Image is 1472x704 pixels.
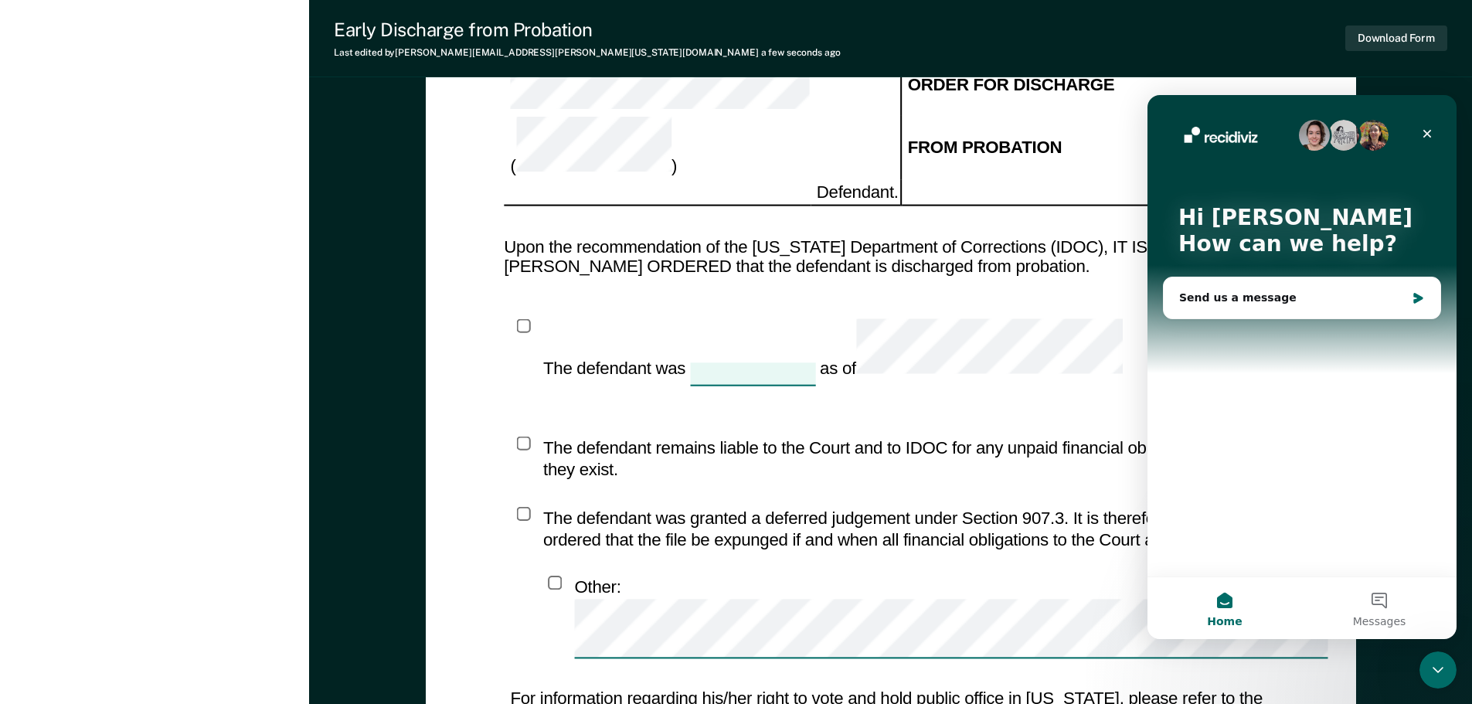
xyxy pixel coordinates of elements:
[543,506,1278,551] div: The defendant was granted a deferred judgement under Section 907.3. It is therefore further order...
[543,319,1123,386] div: The defendant was as of
[334,47,841,58] div: Last edited by [PERSON_NAME][EMAIL_ADDRESS][PERSON_NAME][US_STATE][DOMAIN_NAME]
[543,437,1278,481] div: The defendant remains liable to the Court and to IDOC for any unpaid financial obligations should...
[761,47,841,58] span: a few seconds ago
[1147,95,1457,639] iframe: Intercom live chat
[900,116,1430,179] td: FROM PROBATION
[810,179,900,205] td: Defendant.
[504,116,810,179] td: ( )
[1419,651,1457,689] iframe: Intercom live chat
[900,53,1430,116] td: ORDER FOR DISCHARGE
[504,237,1277,275] div: Upon the recommendation of the [US_STATE] Department of Corrections (IDOC), IT IS [PERSON_NAME] O...
[334,19,841,41] div: Early Discharge from Probation
[1345,26,1447,51] button: Download Form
